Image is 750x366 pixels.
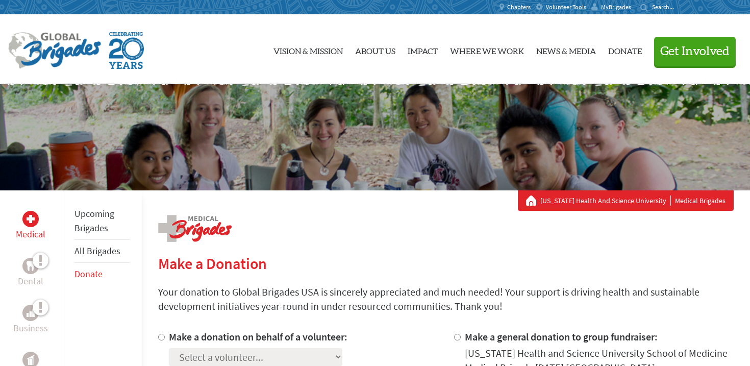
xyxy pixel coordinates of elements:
p: Business [13,321,48,335]
img: Business [27,309,35,317]
p: Dental [18,274,43,288]
div: Medical Brigades [526,196,726,206]
img: Dental [27,261,35,271]
a: BusinessBusiness [13,305,48,335]
a: About Us [355,23,395,76]
span: Get Involved [660,45,730,58]
a: News & Media [536,23,596,76]
a: MedicalMedical [16,211,45,241]
a: Donate [74,268,103,280]
p: Your donation to Global Brigades USA is sincerely appreciated and much needed! Your support is dr... [158,285,734,313]
button: Get Involved [654,37,736,66]
span: Chapters [507,3,531,11]
a: Upcoming Brigades [74,208,114,234]
img: Global Brigades Logo [8,32,101,69]
div: Business [22,305,39,321]
img: Global Brigades Celebrating 20 Years [109,32,144,69]
label: Make a donation on behalf of a volunteer: [169,330,347,343]
div: Medical [22,211,39,227]
img: logo-medical.png [158,215,232,242]
a: Vision & Mission [273,23,343,76]
li: Upcoming Brigades [74,203,130,240]
div: Dental [22,258,39,274]
span: MyBrigades [601,3,631,11]
a: Donate [608,23,642,76]
li: Donate [74,263,130,285]
a: [US_STATE] Health And Science University [540,196,671,206]
li: All Brigades [74,240,130,263]
a: Where We Work [450,23,524,76]
p: Medical [16,227,45,241]
a: All Brigades [74,245,120,257]
input: Search... [652,3,681,11]
a: Impact [408,23,438,76]
img: Public Health [27,355,35,365]
h2: Make a Donation [158,254,734,273]
a: DentalDental [18,258,43,288]
span: Volunteer Tools [546,3,586,11]
img: Medical [27,215,35,223]
label: Make a general donation to group fundraiser: [465,330,658,343]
